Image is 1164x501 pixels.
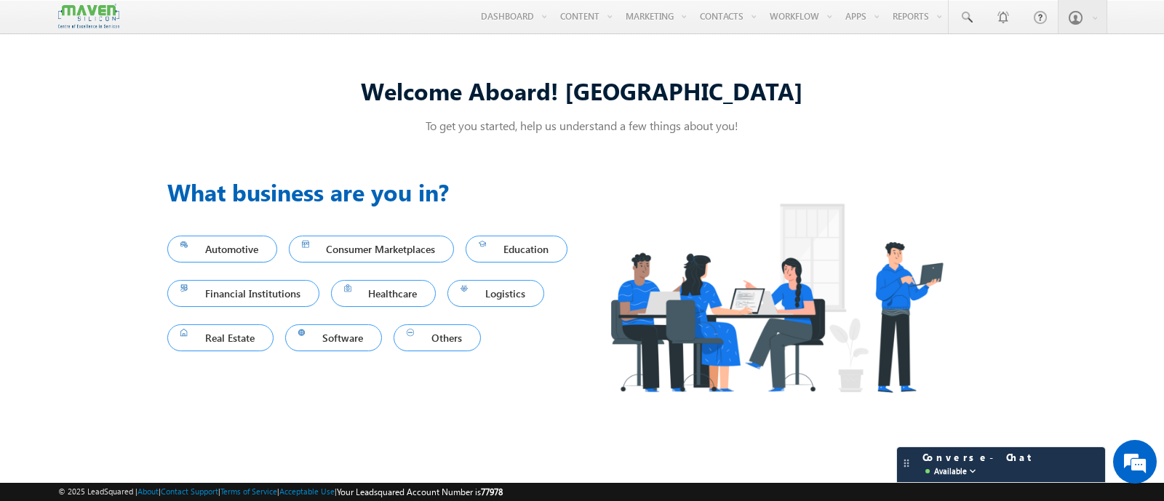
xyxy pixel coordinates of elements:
[58,4,119,29] img: Custom Logo
[180,239,264,259] span: Automotive
[934,464,967,478] span: Available
[407,328,468,348] span: Others
[461,284,531,303] span: Logistics
[479,239,554,259] span: Education
[337,486,503,497] span: Your Leadsquared Account Number is
[58,485,503,499] span: © 2025 LeadSquared | | | | |
[161,486,218,496] a: Contact Support
[582,175,970,421] img: Industry.png
[901,457,912,469] img: carter-drag
[180,284,306,303] span: Financial Institutions
[302,239,442,259] span: Consumer Marketplaces
[167,75,997,106] div: Welcome Aboard! [GEOGRAPHIC_DATA]
[279,486,335,496] a: Acceptable Use
[167,175,582,209] h3: What business are you in?
[167,118,997,133] p: To get you started, help us understand a few things about you!
[481,486,503,497] span: 77978
[137,486,159,496] a: About
[298,328,370,348] span: Software
[220,486,277,496] a: Terms of Service
[180,328,260,348] span: Real Estate
[344,284,423,303] span: Healthcare
[922,451,1034,478] span: Converse - Chat
[967,465,978,477] img: down-arrow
